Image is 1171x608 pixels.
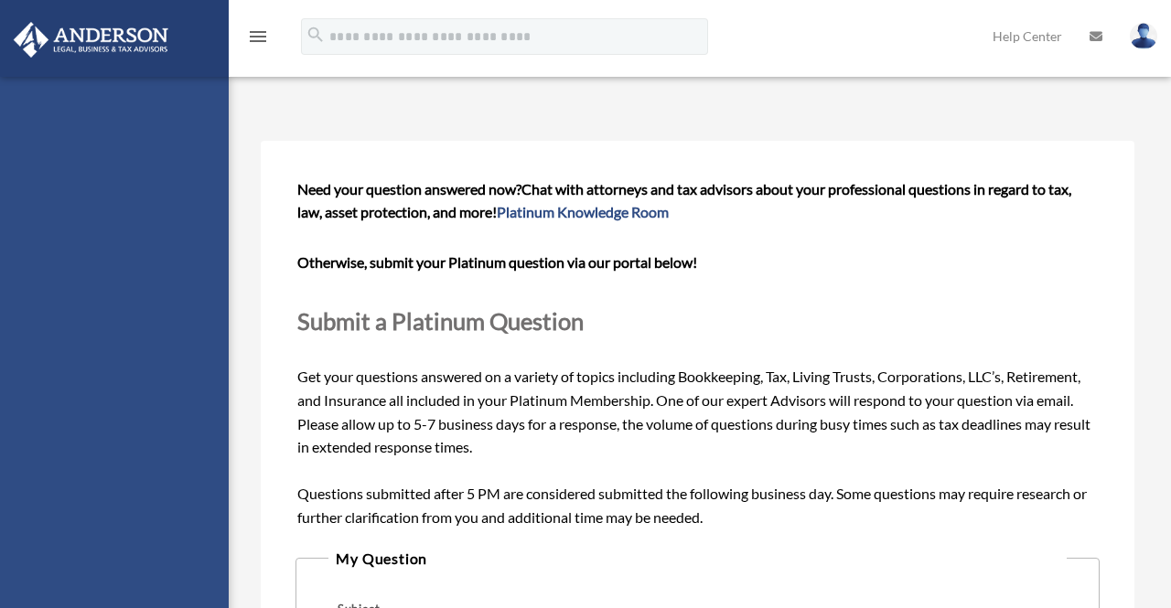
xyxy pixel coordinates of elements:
[247,26,269,48] i: menu
[306,25,326,45] i: search
[297,180,1098,526] span: Get your questions answered on a variety of topics including Bookkeeping, Tax, Living Trusts, Cor...
[1130,23,1157,49] img: User Pic
[297,307,584,335] span: Submit a Platinum Question
[297,180,521,197] span: Need your question answered now?
[328,546,1066,571] legend: My Question
[497,203,669,220] a: Platinum Knowledge Room
[8,22,174,58] img: Anderson Advisors Platinum Portal
[297,253,697,271] b: Otherwise, submit your Platinum question via our portal below!
[247,32,269,48] a: menu
[297,180,1071,221] span: Chat with attorneys and tax advisors about your professional questions in regard to tax, law, ass...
